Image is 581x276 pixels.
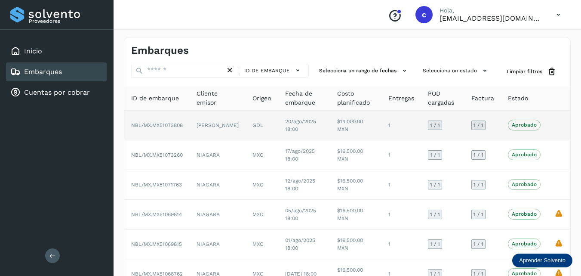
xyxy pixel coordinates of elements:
a: Cuentas por cobrar [24,88,90,96]
span: Factura [471,94,494,103]
span: 1 / 1 [473,182,483,187]
span: 1 / 1 [430,242,440,247]
span: 05/ago/2025 18:00 [285,208,316,221]
span: Limpiar filtros [507,68,542,75]
p: Aprobado [512,152,537,158]
p: Aprobado [512,211,537,217]
td: MXC [246,229,278,259]
span: ID de embarque [131,94,179,103]
td: MXC [246,200,278,229]
td: $16,500.00 MXN [330,170,381,200]
p: Aprobado [512,122,537,128]
p: Hola, [440,7,543,14]
td: 1 [381,229,421,259]
span: Origen [252,94,271,103]
span: 1 / 1 [430,182,440,187]
span: 1 / 1 [430,152,440,158]
span: 1 / 1 [473,123,483,128]
td: NIAGARA [190,140,246,170]
span: NBL/MX.MX51073808 [131,122,183,128]
td: $16,500.00 MXN [330,140,381,170]
span: 1 / 1 [430,123,440,128]
span: POD cargadas [428,89,458,107]
button: Selecciona un rango de fechas [316,64,412,78]
span: 1 / 1 [430,212,440,217]
span: 17/ago/2025 18:00 [285,148,315,162]
span: Cliente emisor [197,89,239,107]
p: Aprobado [512,181,537,187]
span: Costo planificado [337,89,375,107]
td: $16,500.00 MXN [330,229,381,259]
span: 1 / 1 [473,212,483,217]
h4: Embarques [131,44,189,57]
span: Entregas [388,94,414,103]
span: 1 / 1 [473,152,483,158]
div: Cuentas por cobrar [6,83,107,102]
span: NBL/MX.MX51073260 [131,152,183,158]
button: ID de embarque [242,64,305,77]
p: Aprobado [512,241,537,247]
div: Aprender Solvento [512,254,572,267]
button: Selecciona un estado [419,64,493,78]
span: NBL/MX.MX51069815 [131,241,182,247]
td: GDL [246,111,278,140]
span: 01/ago/2025 18:00 [285,237,315,251]
td: $16,500.00 MXN [330,200,381,229]
p: Aprender Solvento [519,257,566,264]
td: MXC [246,170,278,200]
span: 12/ago/2025 18:00 [285,178,315,192]
p: cobranza1@tmartin.mx [440,14,543,22]
p: Proveedores [29,18,103,24]
td: 1 [381,200,421,229]
span: 1 / 1 [473,242,483,247]
td: [PERSON_NAME] [190,111,246,140]
td: NIAGARA [190,229,246,259]
div: Embarques [6,62,107,81]
span: 20/ago/2025 18:00 [285,118,316,132]
span: NBL/MX.MX51069814 [131,211,182,217]
span: Fecha de embarque [285,89,323,107]
div: Inicio [6,42,107,61]
td: 1 [381,140,421,170]
td: $14,000.00 MXN [330,111,381,140]
td: 1 [381,111,421,140]
a: Embarques [24,68,62,76]
td: MXC [246,140,278,170]
td: 1 [381,170,421,200]
span: ID de embarque [244,67,290,74]
span: Estado [508,94,528,103]
td: NIAGARA [190,170,246,200]
span: NBL/MX.MX51071763 [131,182,182,188]
button: Limpiar filtros [500,64,563,80]
td: NIAGARA [190,200,246,229]
a: Inicio [24,47,42,55]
